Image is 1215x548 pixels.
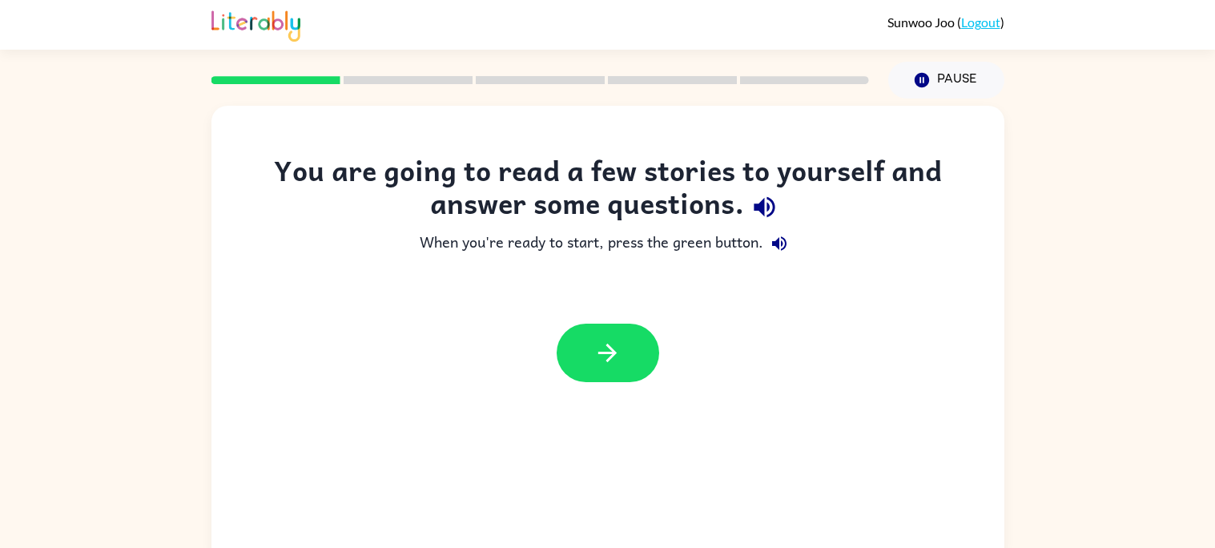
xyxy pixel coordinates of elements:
div: When you're ready to start, press the green button. [243,228,972,260]
button: Pause [888,62,1004,99]
span: Sunwoo Joo [887,14,957,30]
a: Logout [961,14,1000,30]
div: You are going to read a few stories to yourself and answer some questions. [243,154,972,228]
div: ( ) [887,14,1004,30]
img: Literably [211,6,300,42]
